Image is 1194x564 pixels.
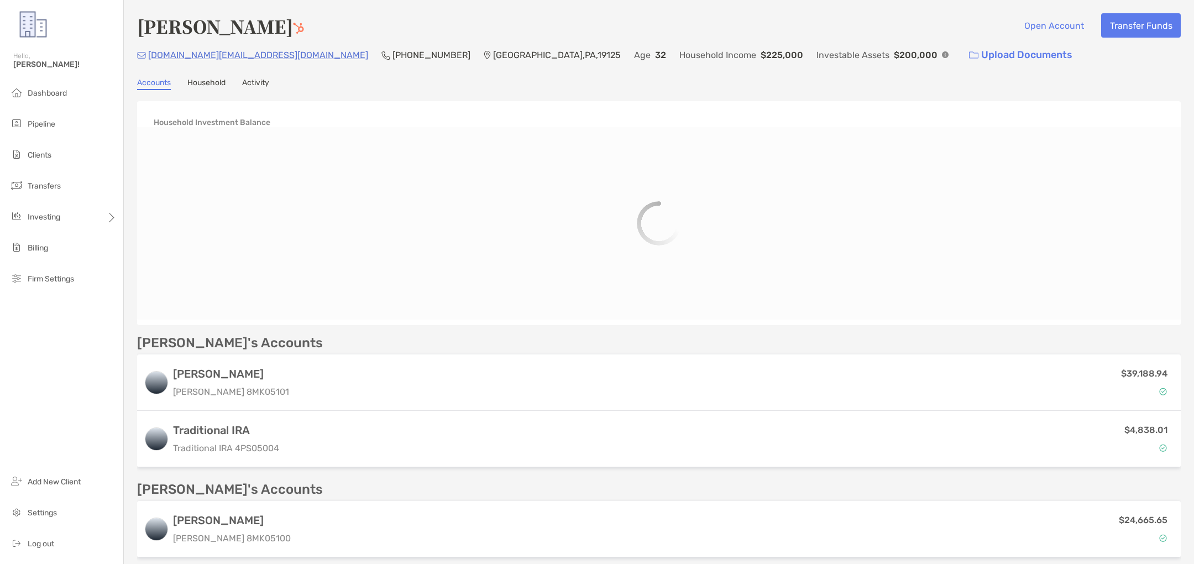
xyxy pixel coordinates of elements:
[145,518,167,540] img: logo account
[1159,388,1167,395] img: Account Status icon
[173,424,279,437] h3: Traditional IRA
[28,274,74,284] span: Firm Settings
[137,78,171,90] a: Accounts
[145,428,167,450] img: logo account
[894,48,938,62] p: $200,000
[173,531,291,545] p: [PERSON_NAME] 8MK05100
[137,13,304,39] h4: [PERSON_NAME]
[10,536,23,550] img: logout icon
[10,271,23,285] img: firm-settings icon
[1101,13,1181,38] button: Transfer Funds
[28,508,57,518] span: Settings
[28,181,61,191] span: Transfers
[173,367,289,380] h3: [PERSON_NAME]
[1124,423,1167,437] p: $4,838.01
[761,48,803,62] p: $225,000
[634,48,651,62] p: Age
[13,4,53,44] img: Zoe Logo
[173,441,279,455] p: Traditional IRA 4PS05004
[10,117,23,130] img: pipeline icon
[148,48,368,62] p: [DOMAIN_NAME][EMAIL_ADDRESS][DOMAIN_NAME]
[392,48,470,62] p: [PHONE_NUMBER]
[10,210,23,223] img: investing icon
[10,505,23,519] img: settings icon
[10,86,23,99] img: dashboard icon
[1159,534,1167,542] img: Account Status icon
[1119,513,1167,527] p: $24,665.65
[493,48,621,62] p: [GEOGRAPHIC_DATA] , PA , 19125
[10,179,23,192] img: transfers icon
[28,150,51,160] span: Clients
[484,51,491,60] img: Location Icon
[28,243,48,253] span: Billing
[293,13,304,39] a: Go to Hubspot Deal
[137,336,323,350] p: [PERSON_NAME]'s Accounts
[293,23,304,34] img: Hubspot Icon
[28,477,81,487] span: Add New Client
[969,51,978,59] img: button icon
[1159,444,1167,452] img: Account Status icon
[1015,13,1092,38] button: Open Account
[679,48,756,62] p: Household Income
[137,52,146,59] img: Email Icon
[10,474,23,488] img: add_new_client icon
[381,51,390,60] img: Phone Icon
[137,483,323,497] p: [PERSON_NAME]'s Accounts
[655,48,666,62] p: 32
[942,51,949,58] img: Info Icon
[10,241,23,254] img: billing icon
[28,212,60,222] span: Investing
[962,43,1080,67] a: Upload Documents
[187,78,226,90] a: Household
[28,88,67,98] span: Dashboard
[28,539,54,549] span: Log out
[173,385,289,399] p: [PERSON_NAME] 8MK05101
[816,48,889,62] p: Investable Assets
[1121,367,1167,380] p: $39,188.94
[10,148,23,161] img: clients icon
[242,78,269,90] a: Activity
[154,118,270,127] h4: Household Investment Balance
[173,514,291,527] h3: [PERSON_NAME]
[145,372,167,394] img: logo account
[28,119,55,129] span: Pipeline
[13,60,117,69] span: [PERSON_NAME]!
